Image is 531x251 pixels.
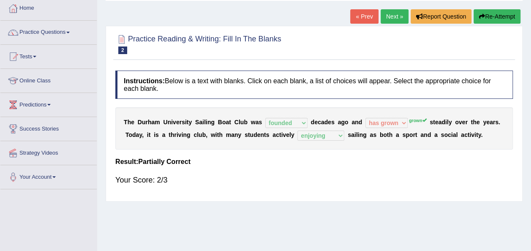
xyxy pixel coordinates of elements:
[348,131,351,138] b: s
[202,131,206,138] b: b
[178,131,182,138] b: v
[490,119,493,125] b: a
[396,131,399,138] b: a
[495,119,498,125] b: s
[182,119,185,125] b: s
[217,131,219,138] b: t
[338,119,341,125] b: a
[155,119,160,125] b: m
[434,131,438,138] b: a
[226,119,229,125] b: a
[255,119,259,125] b: a
[239,119,240,125] b: l
[331,119,335,125] b: s
[387,131,389,138] b: t
[204,119,206,125] b: l
[358,131,359,138] b: i
[206,131,207,138] b: ,
[138,119,142,125] b: D
[147,131,149,138] b: i
[188,119,192,125] b: y
[142,131,144,138] b: ,
[449,119,452,125] b: y
[115,158,513,166] h4: Result:
[128,131,132,138] b: o
[240,119,244,125] b: u
[413,131,415,138] b: r
[195,119,199,125] b: S
[486,119,490,125] b: e
[176,119,180,125] b: e
[0,93,97,114] a: Predictions
[415,131,417,138] b: t
[259,119,262,125] b: s
[163,119,167,125] b: U
[370,131,373,138] b: a
[318,119,321,125] b: c
[222,119,226,125] b: o
[234,131,238,138] b: n
[311,119,315,125] b: d
[0,165,97,186] a: Your Account
[142,119,146,125] b: u
[234,119,239,125] b: C
[115,71,513,99] h4: Below is a text with blanks. Click on each blank, a list of choices will appear. Select the appro...
[171,119,173,125] b: i
[253,131,257,138] b: d
[381,9,408,24] a: Next »
[207,119,211,125] b: n
[199,131,202,138] b: u
[197,131,199,138] b: l
[226,131,231,138] b: m
[151,119,155,125] b: a
[448,131,451,138] b: c
[279,131,281,138] b: t
[471,131,474,138] b: v
[149,131,151,138] b: t
[248,131,250,138] b: t
[455,119,459,125] b: o
[359,119,362,125] b: d
[328,119,331,125] b: e
[441,131,444,138] b: s
[383,131,387,138] b: o
[124,119,128,125] b: T
[173,119,176,125] b: v
[351,119,355,125] b: a
[341,119,345,125] b: g
[257,131,261,138] b: e
[162,131,166,138] b: a
[125,131,129,138] b: T
[321,119,324,125] b: a
[169,131,171,138] b: t
[219,131,223,138] b: h
[154,131,155,138] b: i
[231,131,234,138] b: a
[283,131,286,138] b: v
[187,119,189,125] b: t
[289,131,291,138] b: l
[314,119,318,125] b: e
[468,131,470,138] b: t
[424,131,428,138] b: n
[473,119,477,125] b: h
[229,119,231,125] b: t
[238,131,241,138] b: y
[180,119,182,125] b: r
[211,131,215,138] b: w
[244,119,248,125] b: b
[155,131,159,138] b: s
[430,119,433,125] b: s
[128,119,131,125] b: h
[389,131,393,138] b: h
[124,77,165,85] b: Instructions:
[459,119,462,125] b: v
[354,131,356,138] b: i
[264,131,266,138] b: t
[474,131,476,138] b: i
[276,131,279,138] b: c
[0,117,97,138] a: Success Stories
[453,131,456,138] b: a
[345,119,349,125] b: o
[476,131,478,138] b: t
